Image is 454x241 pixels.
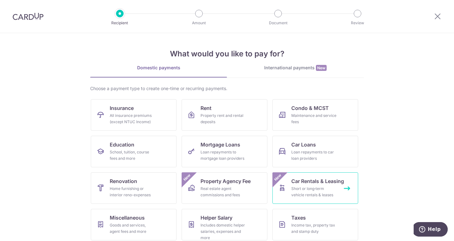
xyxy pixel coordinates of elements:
[291,186,337,198] div: Short or long‑term vehicle rentals & leases
[201,104,212,112] span: Rent
[176,20,222,26] p: Amount
[182,172,192,183] span: New
[110,177,137,185] span: Renovation
[201,186,246,198] div: Real estate agent commissions and fees
[90,85,364,92] div: Choose a payment type to create one-time or recurring payments.
[272,209,358,240] a: TaxesIncome tax, property tax and stamp duty
[414,222,448,238] iframe: Opens a widget where you can find more information
[272,172,358,204] a: Car Rentals & LeasingShort or long‑term vehicle rentals & leasesNew
[110,112,155,125] div: All insurance premiums (except NTUC Income)
[110,141,134,148] span: Education
[334,20,381,26] p: Review
[201,149,246,162] div: Loan repayments to mortgage loan providers
[110,214,145,221] span: Miscellaneous
[255,20,301,26] p: Document
[227,65,364,71] div: International payments
[291,112,337,125] div: Maintenance and service fees
[316,65,327,71] span: New
[90,65,227,71] div: Domestic payments
[182,136,267,167] a: Mortgage LoansLoan repayments to mortgage loan providers
[201,141,240,148] span: Mortgage Loans
[291,141,316,148] span: Car Loans
[201,222,246,241] div: Includes domestic helper salaries, expenses and more
[272,136,358,167] a: Car LoansLoan repayments to car loan providers
[273,172,283,183] span: New
[182,99,267,131] a: RentProperty rent and rental deposits
[14,4,27,10] span: Help
[110,186,155,198] div: Home furnishing or interior reno-expenses
[182,172,267,204] a: Property Agency FeeReal estate agent commissions and feesNew
[272,99,358,131] a: Condo & MCSTMaintenance and service fees
[291,149,337,162] div: Loan repayments to car loan providers
[13,13,44,20] img: CardUp
[91,99,177,131] a: InsuranceAll insurance premiums (except NTUC Income)
[91,136,177,167] a: EducationSchool, tuition, course fees and more
[201,112,246,125] div: Property rent and rental deposits
[110,104,134,112] span: Insurance
[291,104,329,112] span: Condo & MCST
[291,214,306,221] span: Taxes
[110,149,155,162] div: School, tuition, course fees and more
[91,172,177,204] a: RenovationHome furnishing or interior reno-expenses
[182,209,267,240] a: Helper SalaryIncludes domestic helper salaries, expenses and more
[291,222,337,235] div: Income tax, property tax and stamp duty
[201,177,251,185] span: Property Agency Fee
[291,177,344,185] span: Car Rentals & Leasing
[90,48,364,60] h4: What would you like to pay for?
[201,214,232,221] span: Helper Salary
[110,222,155,235] div: Goods and services, agent fees and more
[96,20,143,26] p: Recipient
[91,209,177,240] a: MiscellaneousGoods and services, agent fees and more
